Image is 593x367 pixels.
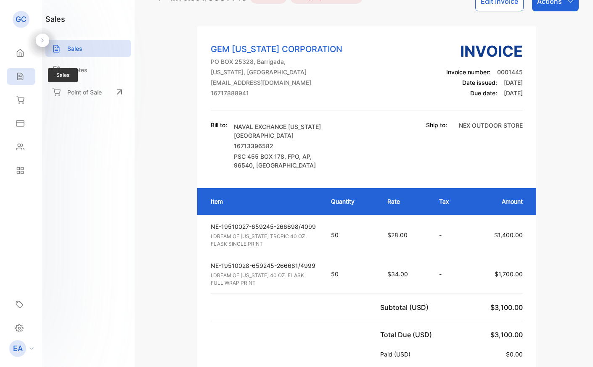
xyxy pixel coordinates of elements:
[211,57,342,66] p: PO BOX 25328, Barrigada,
[284,153,310,160] span: , FPO, AP
[234,142,331,150] p: 16713396582
[211,222,316,231] p: NE-19510027-659245-266698/4099
[234,153,284,160] span: PSC 455 BOX 178
[211,68,342,76] p: [US_STATE], [GEOGRAPHIC_DATA]
[67,44,82,53] p: Sales
[48,68,78,82] span: Sales
[234,122,331,140] p: NAVAL EXCHANGE [US_STATE][GEOGRAPHIC_DATA]
[446,68,490,76] span: Invoice number:
[504,79,523,86] span: [DATE]
[16,14,26,25] p: GC
[380,330,435,340] p: Total Due (USD)
[495,270,523,278] span: $1,700.00
[459,122,523,129] span: NEX OUTDOOR STORE
[380,302,432,312] p: Subtotal (USD)
[331,197,371,206] p: Quantity
[426,121,447,129] p: Ship to:
[7,3,32,29] button: Open LiveChat chat widget
[470,89,497,97] span: Due date:
[387,231,408,239] span: $28.00
[506,351,523,358] span: $0.00
[211,233,316,248] p: I DREAM OF [US_STATE] TROPIC 40 OZ. FLASK SINGLE PRINT
[331,270,371,278] p: 50
[439,231,460,239] p: -
[462,79,497,86] span: Date issued:
[490,330,523,339] span: $3,100.00
[211,121,227,129] p: Bill to:
[504,89,523,97] span: [DATE]
[439,270,460,278] p: -
[211,197,314,206] p: Item
[13,343,23,354] p: EA
[387,197,423,206] p: Rate
[45,13,65,25] h1: sales
[380,350,414,359] p: Paid (USD)
[387,270,408,278] span: $34.00
[211,261,316,270] p: NE-19510028-659245-266681/4999
[67,88,102,97] p: Point of Sale
[211,78,342,87] p: [EMAIL_ADDRESS][DOMAIN_NAME]
[211,272,316,287] p: I DREAM OF [US_STATE] 40 OZ. FLASK FULL WRAP PRINT
[67,66,87,74] p: Quotes
[477,197,523,206] p: Amount
[45,83,131,101] a: Point of Sale
[497,68,523,76] span: 0001445
[45,40,131,57] a: Sales
[490,303,523,312] span: $3,100.00
[331,231,371,239] p: 50
[211,43,342,55] p: GEM [US_STATE] CORPORATION
[439,197,460,206] p: Tax
[45,61,131,79] a: Quotes
[211,89,342,97] p: 16717888941
[253,162,316,169] span: , [GEOGRAPHIC_DATA]
[446,40,523,63] h3: Invoice
[494,231,523,239] span: $1,400.00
